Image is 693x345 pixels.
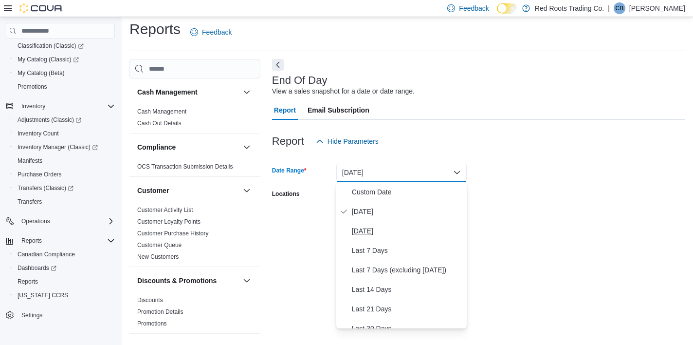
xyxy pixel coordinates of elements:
[10,80,119,94] button: Promotions
[14,54,83,65] a: My Catalog (Classic)
[137,241,182,249] span: Customer Queue
[241,275,253,287] button: Discounts & Promotions
[14,276,42,287] a: Reports
[10,140,119,154] a: Inventory Manager (Classic)
[21,102,45,110] span: Inventory
[137,308,183,315] a: Promotion Details
[129,161,260,176] div: Compliance
[312,132,383,151] button: Hide Parameters
[137,142,176,152] h3: Compliance
[497,3,517,14] input: Dark Mode
[10,127,119,140] button: Inventory Count
[328,136,379,146] span: Hide Parameters
[129,19,181,39] h1: Reports
[336,163,467,182] button: [DATE]
[137,163,233,171] span: OCS Transaction Submission Details
[137,120,182,127] a: Cash Out Details
[137,242,182,249] a: Customer Queue
[14,262,60,274] a: Dashboards
[10,53,119,66] a: My Catalog (Classic)
[14,40,115,52] span: Classification (Classic)
[137,186,169,195] h3: Customer
[19,3,63,13] img: Cova
[272,190,300,198] label: Locations
[137,297,163,304] a: Discounts
[18,56,79,63] span: My Catalog (Classic)
[352,186,463,198] span: Custom Date
[18,100,115,112] span: Inventory
[137,218,201,225] a: Customer Loyalty Points
[18,278,38,286] span: Reports
[10,168,119,181] button: Purchase Orders
[129,294,260,333] div: Discounts & Promotions
[18,235,46,247] button: Reports
[137,119,182,127] span: Cash Out Details
[18,235,115,247] span: Reports
[629,2,685,14] p: [PERSON_NAME]
[352,225,463,237] span: [DATE]
[21,217,50,225] span: Operations
[14,155,115,167] span: Manifests
[2,214,119,228] button: Operations
[14,169,115,180] span: Purchase Orders
[10,181,119,195] a: Transfers (Classic)
[14,182,115,194] span: Transfers (Classic)
[18,309,46,321] a: Settings
[10,39,119,53] a: Classification (Classic)
[14,67,69,79] a: My Catalog (Beta)
[137,276,239,286] button: Discounts & Promotions
[14,249,79,260] a: Canadian Compliance
[272,75,328,86] h3: End Of Day
[352,303,463,315] span: Last 21 Days
[272,86,415,96] div: View a sales snapshot for a date or date range.
[186,22,236,42] a: Feedback
[272,135,304,147] h3: Report
[18,83,47,91] span: Promotions
[272,167,307,174] label: Date Range
[14,196,46,208] a: Transfers
[18,250,75,258] span: Canadian Compliance
[14,141,115,153] span: Inventory Manager (Classic)
[241,86,253,98] button: Cash Management
[14,81,115,93] span: Promotions
[608,2,610,14] p: |
[616,2,624,14] span: CB
[274,100,296,120] span: Report
[2,99,119,113] button: Inventory
[137,253,179,260] a: New Customers
[18,215,54,227] button: Operations
[272,59,284,71] button: Next
[18,198,42,206] span: Transfers
[10,288,119,302] button: [US_STATE] CCRS
[352,206,463,217] span: [DATE]
[14,67,115,79] span: My Catalog (Beta)
[352,245,463,256] span: Last 7 Days
[14,169,66,180] a: Purchase Orders
[2,234,119,248] button: Reports
[21,311,42,319] span: Settings
[10,113,119,127] a: Adjustments (Classic)
[202,27,232,37] span: Feedback
[14,276,115,287] span: Reports
[18,116,81,124] span: Adjustments (Classic)
[18,184,73,192] span: Transfers (Classic)
[241,141,253,153] button: Compliance
[14,54,115,65] span: My Catalog (Classic)
[129,204,260,267] div: Customer
[137,320,167,327] a: Promotions
[336,182,467,328] div: Select listbox
[14,182,77,194] a: Transfers (Classic)
[14,155,46,167] a: Manifests
[137,207,193,213] a: Customer Activity List
[18,157,42,165] span: Manifests
[137,276,217,286] h3: Discounts & Promotions
[18,69,65,77] span: My Catalog (Beta)
[459,3,489,13] span: Feedback
[10,248,119,261] button: Canadian Compliance
[14,40,88,52] a: Classification (Classic)
[14,141,102,153] a: Inventory Manager (Classic)
[18,100,49,112] button: Inventory
[14,114,85,126] a: Adjustments (Classic)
